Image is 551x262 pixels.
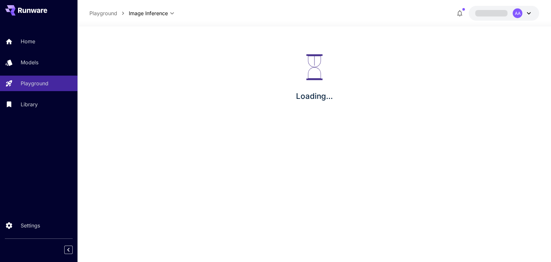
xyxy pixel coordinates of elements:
button: Collapse sidebar [64,246,73,254]
p: Loading... [296,90,333,102]
p: Models [21,58,38,66]
a: Playground [89,9,117,17]
p: Home [21,37,35,45]
p: Settings [21,222,40,229]
p: Library [21,100,38,108]
p: Playground [21,79,48,87]
button: AA [469,6,539,21]
nav: breadcrumb [89,9,129,17]
div: Collapse sidebar [69,244,77,256]
span: Image Inference [129,9,168,17]
div: AA [513,8,522,18]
